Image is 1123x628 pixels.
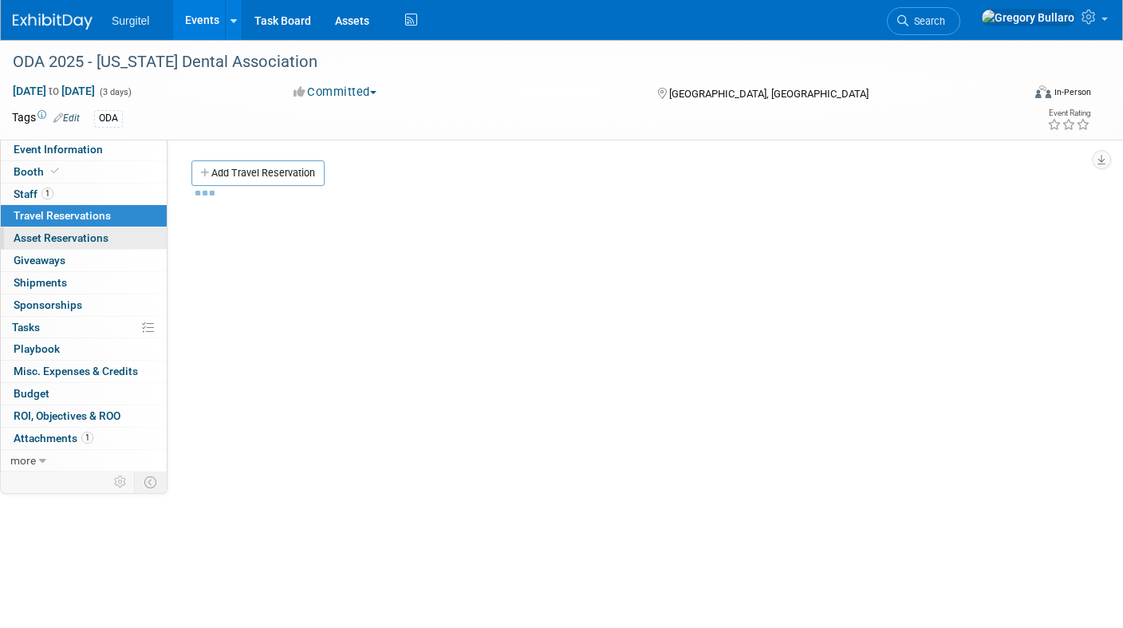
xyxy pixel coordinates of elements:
[1035,85,1051,98] img: Format-Inperson.png
[195,191,215,196] img: loading...
[288,84,383,101] button: Committed
[1,428,167,449] a: Attachments1
[932,83,1092,107] div: Event Format
[98,87,132,97] span: (3 days)
[107,472,135,492] td: Personalize Event Tab Strip
[14,276,67,289] span: Shipments
[13,14,93,30] img: ExhibitDay
[12,321,40,334] span: Tasks
[1,227,167,249] a: Asset Reservations
[14,432,93,444] span: Attachments
[1,383,167,405] a: Budget
[41,188,53,199] span: 1
[1,205,167,227] a: Travel Reservations
[53,113,80,124] a: Edit
[1,450,167,472] a: more
[14,298,82,311] span: Sponsorships
[14,365,138,377] span: Misc. Expenses & Credits
[135,472,167,492] td: Toggle Event Tabs
[14,254,65,267] span: Giveaways
[14,143,103,156] span: Event Information
[669,88,869,100] span: [GEOGRAPHIC_DATA], [GEOGRAPHIC_DATA]
[981,9,1075,26] img: Gregory Bullaro
[191,160,325,186] a: Add Travel Reservation
[14,165,62,178] span: Booth
[14,342,60,355] span: Playbook
[14,387,49,400] span: Budget
[1,161,167,183] a: Booth
[51,167,59,176] i: Booth reservation complete
[1,294,167,316] a: Sponsorships
[94,110,123,127] div: ODA
[1047,109,1090,117] div: Event Rating
[112,14,149,27] span: Surgitel
[14,231,108,244] span: Asset Reservations
[12,84,96,98] span: [DATE] [DATE]
[887,7,960,35] a: Search
[1,184,167,205] a: Staff1
[1,361,167,382] a: Misc. Expenses & Credits
[7,48,999,77] div: ODA 2025 - [US_STATE] Dental Association
[14,209,111,222] span: Travel Reservations
[1054,86,1091,98] div: In-Person
[1,338,167,360] a: Playbook
[46,85,61,97] span: to
[1,405,167,427] a: ROI, Objectives & ROO
[12,109,80,128] td: Tags
[10,454,36,467] span: more
[1,139,167,160] a: Event Information
[1,272,167,294] a: Shipments
[81,432,93,444] span: 1
[14,188,53,200] span: Staff
[1,317,167,338] a: Tasks
[14,409,120,422] span: ROI, Objectives & ROO
[908,15,945,27] span: Search
[1,250,167,271] a: Giveaways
